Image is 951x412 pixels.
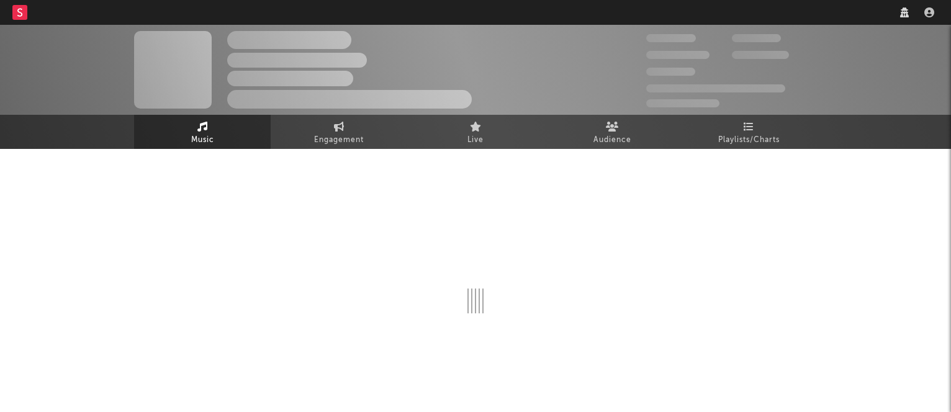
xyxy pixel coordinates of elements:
a: Engagement [271,115,407,149]
a: Audience [544,115,680,149]
span: Playlists/Charts [718,133,780,148]
span: 300.000 [646,34,696,42]
span: Music [191,133,214,148]
span: Live [467,133,484,148]
a: Playlists/Charts [680,115,817,149]
span: 100.000 [732,34,781,42]
span: 50.000.000 [646,51,710,59]
span: 1.000.000 [732,51,789,59]
span: Jump Score: 85.0 [646,99,719,107]
a: Live [407,115,544,149]
span: Engagement [314,133,364,148]
span: 100.000 [646,68,695,76]
a: Music [134,115,271,149]
span: 50.000.000 Monthly Listeners [646,84,785,92]
span: Audience [593,133,631,148]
